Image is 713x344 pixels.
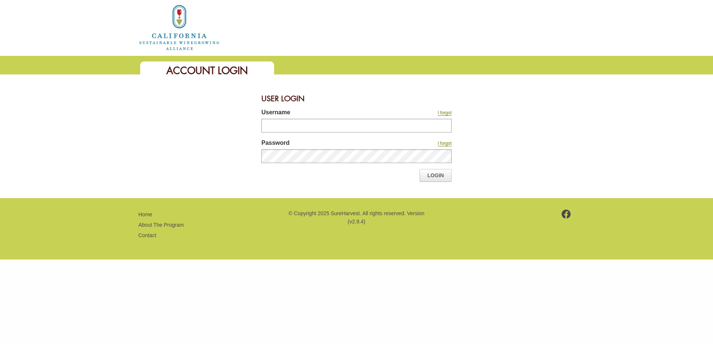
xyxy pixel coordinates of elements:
img: logo_cswa2x.png [138,4,220,51]
a: Contact [138,232,156,238]
a: Home [138,24,220,30]
p: © Copyright 2025 SureHarvest. All rights reserved. Version (v2.9.4) [288,209,425,226]
a: I forgot [438,141,452,146]
img: footer-facebook.png [562,210,571,219]
label: Password [261,138,384,149]
label: Username [261,108,384,119]
a: Home [138,211,152,217]
div: User Login [261,89,452,108]
a: I forgot [438,110,452,116]
a: Login [420,169,452,182]
a: About The Program [138,222,184,228]
span: Account Login [166,64,248,77]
